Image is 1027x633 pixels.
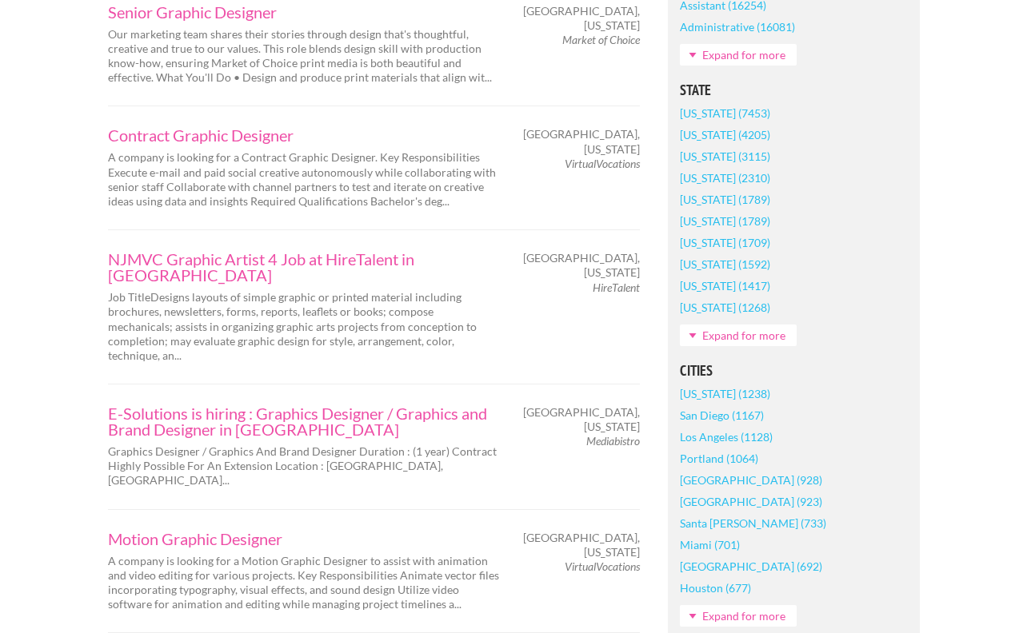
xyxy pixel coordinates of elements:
a: [GEOGRAPHIC_DATA] (928) [680,469,822,491]
span: [GEOGRAPHIC_DATA], [US_STATE] [523,4,640,33]
a: [US_STATE] (2310) [680,167,770,189]
em: HireTalent [593,281,640,294]
a: Houston (677) [680,577,751,599]
a: Expand for more [680,324,797,346]
h5: Cities [680,364,908,378]
p: Our marketing team shares their stories through design that's thoughtful, creative and true to ou... [108,27,500,86]
p: A company is looking for a Motion Graphic Designer to assist with animation and video editing for... [108,554,500,612]
a: NJMVC Graphic Artist 4 Job at HireTalent in [GEOGRAPHIC_DATA] [108,251,500,283]
a: [US_STATE] (7453) [680,102,770,124]
em: VirtualVocations [565,559,640,573]
span: [GEOGRAPHIC_DATA], [US_STATE] [523,251,640,280]
a: [US_STATE] (1238) [680,383,770,404]
a: San Diego (1167) [680,404,764,426]
a: Portland (1064) [680,448,758,469]
a: Expand for more [680,44,797,66]
a: [US_STATE] (1417) [680,275,770,297]
em: Mediabistro [586,434,640,448]
a: Senior Graphic Designer [108,4,500,20]
span: [GEOGRAPHIC_DATA], [US_STATE] [523,531,640,559]
a: [GEOGRAPHIC_DATA] (923) [680,491,822,512]
a: [GEOGRAPHIC_DATA] (692) [680,555,822,577]
a: E-Solutions is hiring : Graphics Designer / Graphics and Brand Designer in [GEOGRAPHIC_DATA] [108,405,500,437]
a: Contract Graphic Designer [108,127,500,143]
a: Santa [PERSON_NAME] (733) [680,512,826,534]
a: Motion Graphic Designer [108,531,500,547]
em: VirtualVocations [565,157,640,170]
a: Miami (701) [680,534,740,555]
a: [US_STATE] (1789) [680,189,770,210]
span: [GEOGRAPHIC_DATA], [US_STATE] [523,127,640,156]
a: [US_STATE] (1268) [680,297,770,318]
p: A company is looking for a Contract Graphic Designer. Key Responsibilities Execute e-mail and pai... [108,150,500,209]
a: [US_STATE] (3115) [680,145,770,167]
em: Market of Choice [562,33,640,46]
a: [US_STATE] (1592) [680,253,770,275]
span: [GEOGRAPHIC_DATA], [US_STATE] [523,405,640,434]
a: [US_STATE] (1709) [680,232,770,253]
h5: State [680,83,908,98]
p: Job TitleDesigns layouts of simple graphic or printed material including brochures, newsletters, ... [108,290,500,363]
a: [US_STATE] (1789) [680,210,770,232]
a: Administrative (16081) [680,16,795,38]
a: Expand for more [680,605,797,627]
p: Graphics Designer / Graphics And Brand Designer Duration : (1 year) Contract Highly Possible For ... [108,444,500,488]
a: [US_STATE] (4205) [680,124,770,145]
a: Los Angeles (1128) [680,426,773,448]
